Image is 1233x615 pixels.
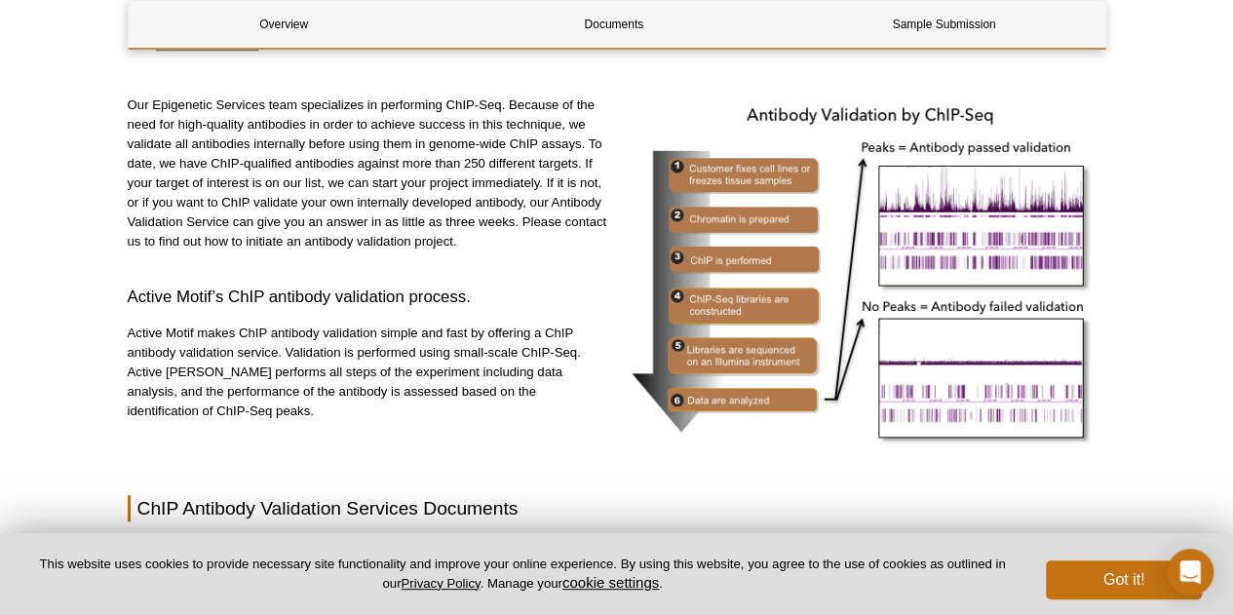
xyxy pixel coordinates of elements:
p: Active Motif makes ChIP antibody validation simple and fast by offering a ChIP antibody validatio... [128,324,610,421]
button: cookie settings [562,574,659,591]
a: Privacy Policy [401,576,480,591]
a: Overview [129,1,440,48]
button: Got it! [1046,560,1202,599]
p: Our Epigenetic Services team specializes in performing ChIP-Seq. Because of the need for high-qua... [128,96,610,251]
div: Open Intercom Messenger [1167,549,1214,596]
img: Flowchart of illustrating the ChIP-Seq procedure used by Active Motif Epigenetic Services to vali... [624,96,1106,454]
h2: ChIP Antibody Validation Services Documents [128,495,1106,521]
h3: Active Motif’s ChIP antibody validation process. [128,286,610,309]
p: This website uses cookies to provide necessary site functionality and improve your online experie... [31,556,1014,593]
a: Documents [458,1,769,48]
a: Sample Submission [789,1,1099,48]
